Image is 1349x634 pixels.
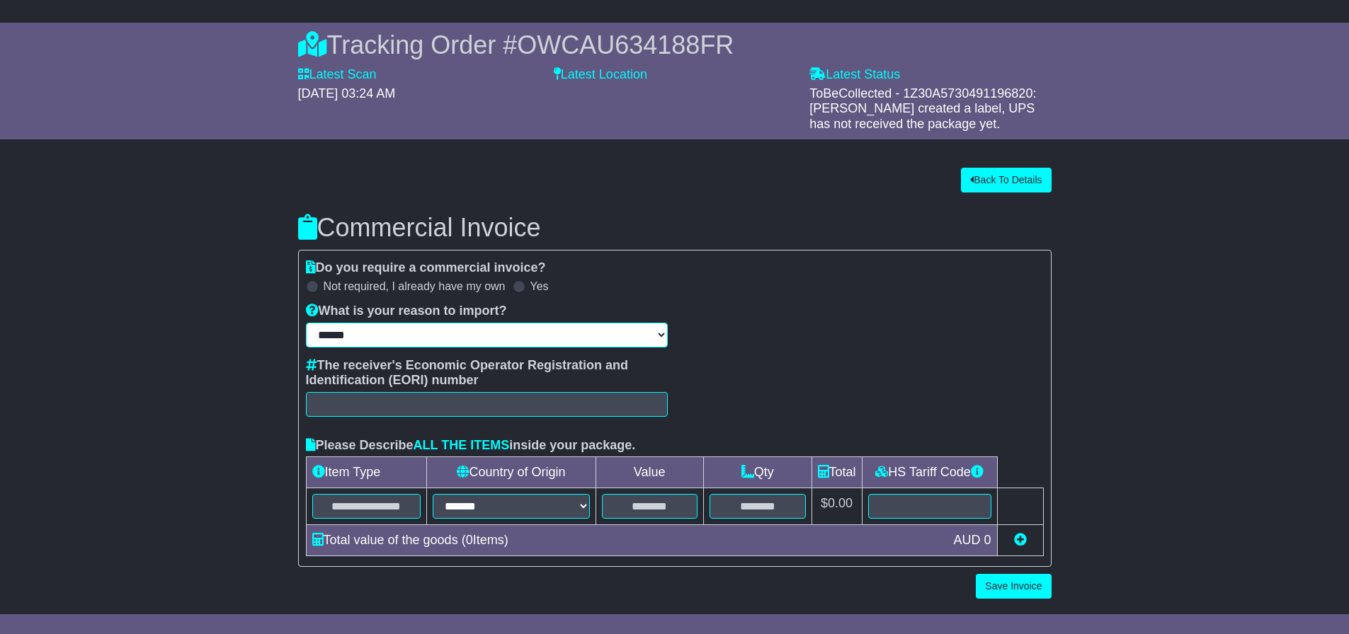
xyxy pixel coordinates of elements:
button: Back To Details [961,168,1051,192]
a: Add new item [1014,533,1027,547]
label: Latest Location [554,67,647,83]
div: Tracking Order # [298,30,1052,60]
td: Total [812,457,862,488]
label: Not required, I already have my own [324,279,506,293]
label: Do you require a commercial invoice? [306,260,546,276]
span: 0 [466,533,473,547]
label: Latest Status [809,67,900,83]
span: OWCAU634188FR [517,30,734,59]
label: Latest Scan [298,67,377,83]
span: ALL THE ITEMS [414,438,510,452]
span: [DATE] 03:24 AM [298,86,396,100]
div: Total value of the goods ( Items) [305,531,947,550]
label: The receiver's Economic Operator Registration and Identification (EORI) number [306,358,668,388]
td: $ [812,488,862,525]
span: ToBeCollected - 1Z30A5730491196820: [PERSON_NAME] created a label, UPS has not received the packa... [809,86,1036,131]
td: Country of Origin [427,457,596,488]
span: AUD [953,533,980,547]
span: 0 [984,533,991,547]
label: Please Describe inside your package. [306,438,636,454]
h3: Commercial Invoice [298,214,1052,242]
span: 0.00 [828,496,853,510]
label: Yes [530,279,549,293]
td: HS Tariff Code [862,457,997,488]
td: Item Type [306,457,427,488]
td: Qty [703,457,812,488]
label: What is your reason to import? [306,304,507,319]
td: Value [596,457,703,488]
button: Save Invoice [976,574,1051,599]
